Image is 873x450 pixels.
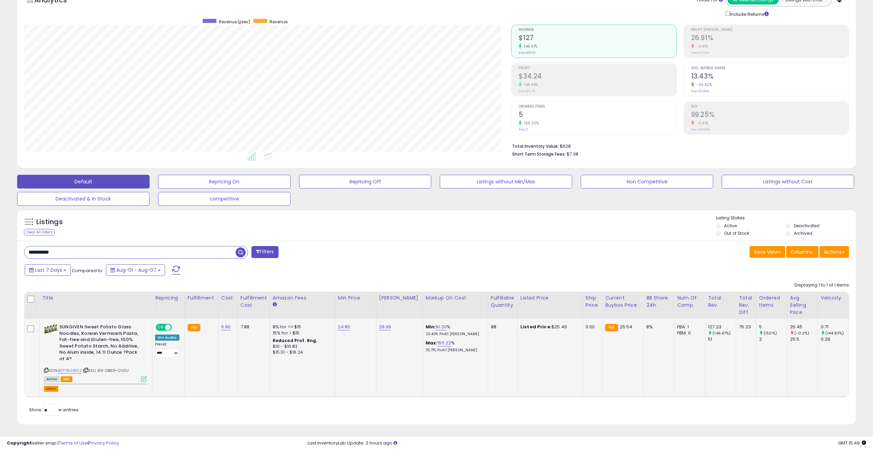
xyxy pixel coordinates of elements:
div: 127.23 [708,324,736,330]
small: FBA [605,324,618,331]
span: Revenue [270,19,287,25]
small: Prev: 2 [519,127,528,132]
small: 150.00% [522,121,539,126]
div: ASIN: [44,324,147,381]
div: % [426,324,483,337]
a: 29.99 [379,324,391,330]
span: 25.54 [620,324,633,330]
div: Fulfillable Quantity [491,294,515,309]
div: FBA: 1 [677,324,700,330]
div: Velocity [821,294,846,302]
li: $628 [512,142,844,150]
small: (150%) [764,330,777,336]
small: Prev: 99.86% [691,127,710,132]
button: Listings without Cost [722,175,854,188]
span: Revenue [519,28,676,32]
a: 91.30 [436,324,447,330]
button: Listings without Min/Max [440,175,572,188]
div: $25.40 [520,324,577,330]
span: ROI [691,105,849,109]
b: SUNGIVEN Sweet Potato Glass Noodles, Korean Vermicelli Pasta, Fat-free and Gluten-free, 100% Swee... [59,324,143,364]
img: 51bW3gPERjL._SL40_.jpg [44,324,58,334]
h2: 26.91% [691,34,849,43]
a: 6.90 [221,324,231,330]
div: Num of Comp. [677,294,702,309]
a: B07TRLH8S2 [58,368,82,374]
div: Min Price [338,294,373,302]
div: Preset: [155,342,179,357]
p: 35.71% Profit [PERSON_NAME] [426,348,483,353]
button: Columns [786,246,818,258]
b: Total Inventory Value: [512,143,559,149]
a: 24.80 [338,324,351,330]
h2: 5 [519,111,676,120]
div: Displaying 1 to 1 of 1 items [794,282,849,289]
small: Prev: 27.02% [691,51,709,55]
div: 0.29 [821,336,849,342]
b: Min: [426,324,436,330]
button: Filters [251,246,278,258]
small: Prev: $13.78 [519,89,535,93]
small: 149.47% [522,44,538,49]
span: Profit [PERSON_NAME] [691,28,849,32]
b: Listed Price: [520,324,552,330]
span: Columns [791,248,812,255]
small: 148.48% [522,82,539,87]
a: Privacy Policy [89,440,119,446]
small: -0.41% [694,44,708,49]
div: 2 [759,336,787,342]
div: Listed Price [520,294,580,302]
label: Archived [794,230,812,236]
div: 0.71 [821,324,849,330]
span: FBA [61,376,72,382]
div: BB Share 24h. [646,294,671,309]
span: Avg. Buybox Share [691,66,849,70]
div: [PERSON_NAME] [379,294,420,302]
div: 25.45 [790,324,818,330]
div: 0.00 [586,324,597,330]
div: seller snap | | [7,440,119,447]
p: Listing States: [716,215,856,221]
small: Prev: $51.00 [519,51,536,55]
span: 2025-08-15 15:49 GMT [838,440,866,446]
div: $15.01 - $16.24 [273,350,330,355]
b: Short Term Storage Fees: [512,151,566,157]
span: Compared to: [72,267,103,274]
div: Total Rev. [708,294,733,309]
span: Profit [519,66,676,70]
label: Deactivated [794,223,819,229]
div: 88 [491,324,512,330]
div: 25.5 [790,336,818,342]
label: Out of Stock [724,230,749,236]
th: The percentage added to the cost of goods (COGS) that forms the calculator for Min & Max prices. [423,292,488,319]
div: Fulfillment [188,294,215,302]
div: Avg Selling Price [790,294,815,316]
small: (-0.2%) [794,330,809,336]
div: 8% for <= $15 [273,324,330,330]
div: 76.23 [739,324,751,330]
div: Include Returns [720,10,777,18]
div: 15% for > $15 [273,330,330,336]
div: Title [42,294,149,302]
span: ON [156,325,165,330]
div: FBM: 0 [677,330,700,336]
small: (144.83%) [825,330,844,336]
div: Fulfillment Cost [240,294,267,309]
small: -35.62% [694,82,712,87]
div: 7.88 [240,324,264,330]
button: admin [44,386,58,392]
div: Win BuyBox [155,335,179,341]
div: Total Rev. Diff. [739,294,753,316]
small: FBA [188,324,200,331]
p: 25.40% Profit [PERSON_NAME] [426,332,483,337]
div: Repricing [155,294,182,302]
small: -0.61% [694,121,709,126]
button: Aug-01 - Aug-07 [106,264,165,276]
h5: Listings [36,217,63,227]
a: 155.22 [437,340,451,346]
small: (149.47%) [712,330,731,336]
button: competitive [158,192,291,206]
h2: $34.24 [519,72,676,82]
button: Actions [819,246,849,258]
button: Save View [750,246,785,258]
